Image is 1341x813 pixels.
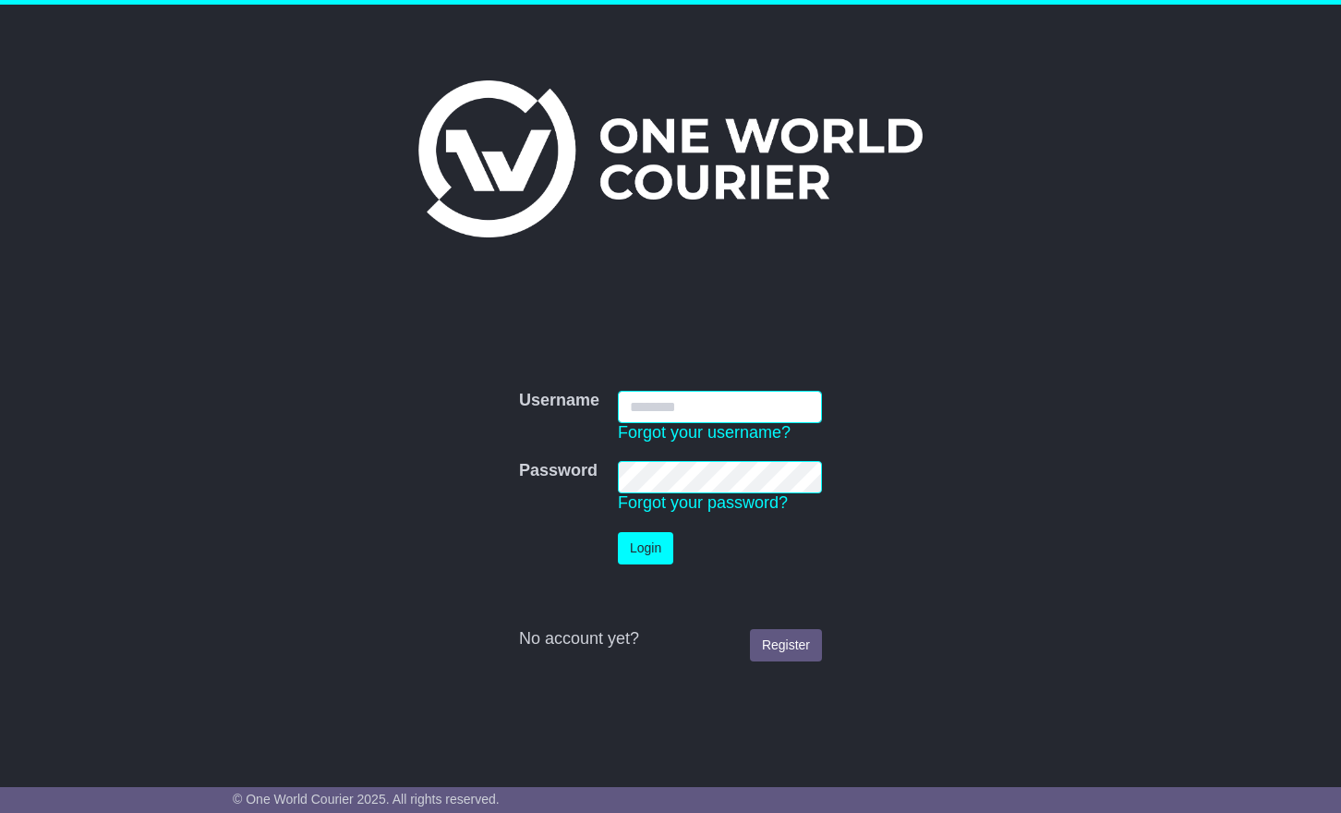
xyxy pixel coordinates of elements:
button: Login [618,532,673,564]
label: Username [519,391,599,411]
img: One World [418,80,923,237]
div: No account yet? [519,629,822,649]
a: Forgot your username? [618,423,791,442]
a: Forgot your password? [618,493,788,512]
a: Register [750,629,822,661]
label: Password [519,461,598,481]
span: © One World Courier 2025. All rights reserved. [233,792,500,807]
